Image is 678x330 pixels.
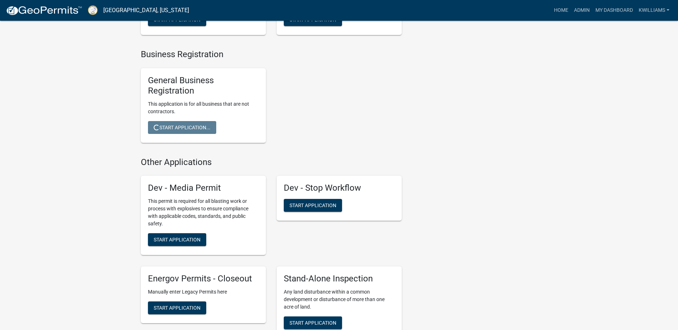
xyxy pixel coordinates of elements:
[284,316,342,329] button: Start Application
[289,320,336,325] span: Start Application
[148,183,259,193] h5: Dev - Media Permit
[593,4,636,17] a: My Dashboard
[571,4,593,17] a: Admin
[154,17,201,22] span: Start Application
[148,75,259,96] h5: General Business Registration
[636,4,672,17] a: kwilliams
[148,274,259,284] h5: Energov Permits - Closeout
[148,121,216,134] button: Start Application...
[284,274,395,284] h5: Stand-Alone Inspection
[284,199,342,212] button: Start Application
[154,305,201,310] span: Start Application
[141,157,402,167] h4: Other Applications
[148,100,259,115] p: This application is for all business that are not contractors.
[148,197,259,227] p: This permit is required for all blasting work or process with explosives to ensure compliance wit...
[284,288,395,311] p: Any land disturbance within a common development or disturbance of more than one acre of land.
[148,301,206,314] button: Start Application
[154,237,201,242] span: Start Application
[148,233,206,246] button: Start Application
[284,183,395,193] h5: Dev - Stop Workflow
[103,4,189,16] a: [GEOGRAPHIC_DATA], [US_STATE]
[289,202,336,208] span: Start Application
[88,5,98,15] img: Putnam County, Georgia
[154,124,211,130] span: Start Application...
[141,49,402,60] h4: Business Registration
[289,17,336,22] span: Start Application
[148,288,259,296] p: Manually enter Legacy Permits here
[551,4,571,17] a: Home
